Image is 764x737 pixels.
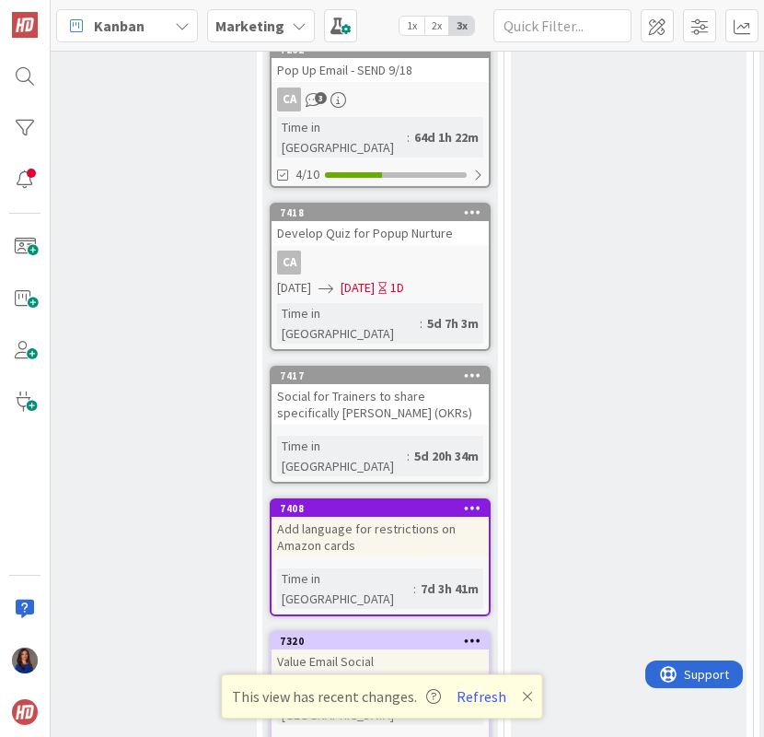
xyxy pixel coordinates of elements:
[272,633,489,649] div: 7320
[272,205,489,221] div: 7418
[280,502,489,515] div: 7408
[277,278,311,298] span: [DATE]
[407,127,410,147] span: :
[270,366,491,484] a: 7417Social for Trainers to share specifically [PERSON_NAME] (OKRs)Time in [GEOGRAPHIC_DATA]:5d 20...
[215,17,284,35] b: Marketing
[39,3,84,25] span: Support
[450,684,513,708] button: Refresh
[272,368,489,384] div: 7417
[424,17,449,35] span: 2x
[277,436,407,476] div: Time in [GEOGRAPHIC_DATA]
[12,12,38,38] img: Visit kanbanzone.com
[277,117,407,158] div: Time in [GEOGRAPHIC_DATA]
[277,568,413,609] div: Time in [GEOGRAPHIC_DATA]
[295,165,319,184] span: 4/10
[277,303,420,344] div: Time in [GEOGRAPHIC_DATA]
[493,9,631,42] input: Quick Filter...
[280,635,489,648] div: 7320
[94,15,145,37] span: Kanban
[272,251,489,275] div: CA
[410,127,483,147] div: 64d 1h 22m
[270,203,491,351] a: 7418Develop Quiz for Popup NurtureCA[DATE][DATE]1DTime in [GEOGRAPHIC_DATA]:5d 7h 3m
[420,313,423,333] span: :
[272,368,489,425] div: 7417Social for Trainers to share specifically [PERSON_NAME] (OKRs)
[399,17,424,35] span: 1x
[341,278,375,298] span: [DATE]
[280,206,489,219] div: 7418
[12,648,38,673] img: SL
[315,92,327,104] span: 3
[12,699,38,725] img: avatar
[272,500,489,557] div: 7408Add language for restrictions on Amazon cards
[272,221,489,245] div: Develop Quiz for Popup Nurture
[410,446,483,466] div: 5d 20h 34m
[416,579,483,599] div: 7d 3h 41m
[272,58,489,82] div: Pop Up Email - SEND 9/18
[272,517,489,557] div: Add language for restrictions on Amazon cards
[272,500,489,517] div: 7408
[272,205,489,245] div: 7418Develop Quiz for Popup Nurture
[272,633,489,673] div: 7320Value Email Social
[272,88,489,111] div: CA
[280,369,489,382] div: 7417
[272,649,489,673] div: Value Email Social
[272,41,489,82] div: 7262Pop Up Email - SEND 9/18
[449,17,474,35] span: 3x
[277,88,301,111] div: CA
[413,579,416,599] span: :
[407,446,410,466] span: :
[272,384,489,425] div: Social for Trainers to share specifically [PERSON_NAME] (OKRs)
[270,40,491,188] a: 7262Pop Up Email - SEND 9/18CATime in [GEOGRAPHIC_DATA]:64d 1h 22m4/10
[390,278,404,298] div: 1D
[232,685,441,708] span: This view has recent changes.
[277,251,301,275] div: CA
[270,498,491,616] a: 7408Add language for restrictions on Amazon cardsTime in [GEOGRAPHIC_DATA]:7d 3h 41m
[423,313,483,333] div: 5d 7h 3m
